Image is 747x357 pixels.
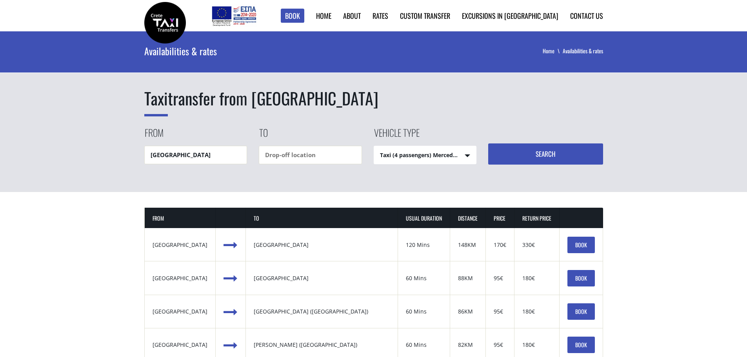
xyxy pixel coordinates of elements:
div: 60 Mins [406,341,442,349]
div: 180€ [522,341,551,349]
div: [GEOGRAPHIC_DATA] [153,274,207,282]
th: FROM [145,208,216,228]
img: e-bannersEUERDF180X90.jpg [211,4,257,27]
div: [GEOGRAPHIC_DATA] [153,241,207,249]
img: Crete Taxi Transfers | Rates & availability for transfers in Crete | Crete Taxi Transfers [144,2,186,43]
label: To [259,126,268,146]
a: BOOK [567,270,595,286]
div: 60 Mins [406,308,442,315]
div: [GEOGRAPHIC_DATA] ([GEOGRAPHIC_DATA]) [254,308,390,315]
div: 95€ [494,341,506,349]
div: 180€ [522,274,551,282]
div: [GEOGRAPHIC_DATA] [153,308,207,315]
a: Home [316,11,331,21]
a: Contact us [570,11,603,21]
a: Home [543,47,563,55]
th: USUAL DURATION [398,208,450,228]
div: [GEOGRAPHIC_DATA] [153,341,207,349]
a: Excursions in [GEOGRAPHIC_DATA] [462,11,558,21]
div: 148KM [458,241,478,249]
input: Pickup location [144,146,247,164]
input: Drop-off location [259,146,362,164]
div: 330€ [522,241,551,249]
div: 170€ [494,241,506,249]
div: [GEOGRAPHIC_DATA] [254,241,390,249]
label: Vehicle type [374,126,420,146]
button: Search [488,143,603,165]
a: Custom Transfer [400,11,450,21]
span: Taxi (4 passengers) Mercedes E Class [374,146,476,165]
div: 86KM [458,308,478,315]
li: Availabilities & rates [563,47,603,55]
div: [GEOGRAPHIC_DATA] [254,274,390,282]
a: BOOK [567,237,595,253]
th: DISTANCE [450,208,486,228]
div: 60 Mins [406,274,442,282]
div: [PERSON_NAME] ([GEOGRAPHIC_DATA]) [254,341,390,349]
th: PRICE [486,208,514,228]
div: 95€ [494,274,506,282]
div: Availabilities & rates [144,31,394,71]
div: 120 Mins [406,241,442,249]
th: RETURN PRICE [514,208,560,228]
label: From [144,126,164,146]
div: 88KM [458,274,478,282]
div: 95€ [494,308,506,315]
a: BOOK [567,303,595,320]
a: Book [281,9,304,23]
a: About [343,11,361,21]
div: 180€ [522,308,551,315]
h1: transfer from [GEOGRAPHIC_DATA] [144,87,603,110]
th: TO [246,208,398,228]
a: BOOK [567,337,595,353]
a: Rates [373,11,388,21]
a: Crete Taxi Transfers | Rates & availability for transfers in Crete | Crete Taxi Transfers [144,18,186,26]
span: Taxi [144,86,168,116]
div: 82KM [458,341,478,349]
